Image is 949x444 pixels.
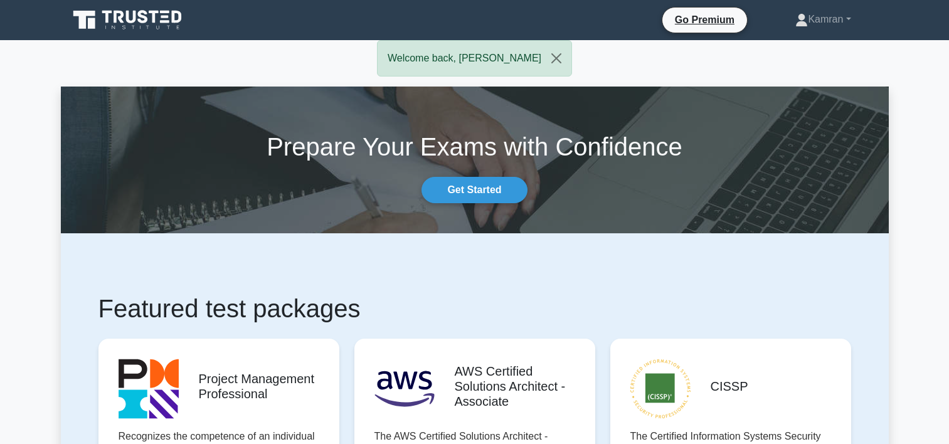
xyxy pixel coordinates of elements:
[98,293,851,324] h1: Featured test packages
[541,41,571,76] button: Close
[421,177,527,203] a: Get Started
[377,40,572,77] div: Welcome back, [PERSON_NAME]
[61,132,889,162] h1: Prepare Your Exams with Confidence
[765,7,881,32] a: Kamran
[667,12,742,28] a: Go Premium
